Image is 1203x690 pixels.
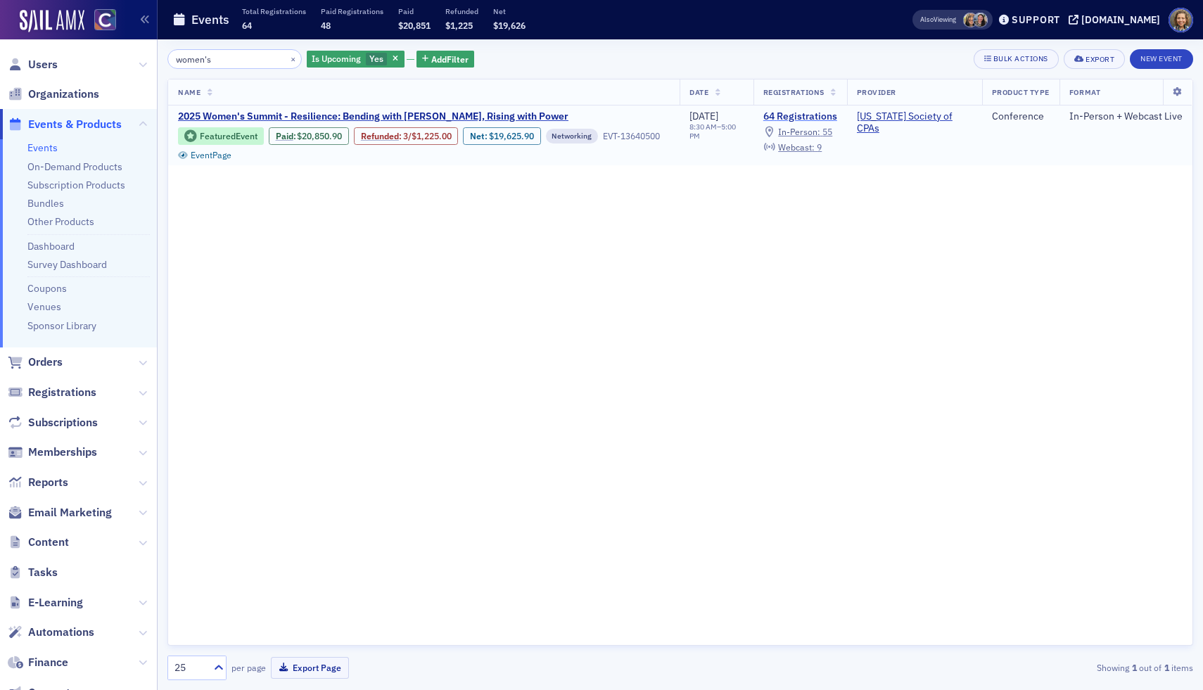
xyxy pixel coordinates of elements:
[174,660,205,675] div: 25
[546,129,599,143] div: Networking
[603,131,660,141] div: EVT-13640500
[27,300,61,313] a: Venues
[493,6,526,16] p: Net
[974,49,1059,69] button: Bulk Actions
[27,258,107,271] a: Survey Dashboard
[1064,49,1125,69] button: Export
[689,87,708,97] span: Date
[763,142,822,153] a: Webcast: 9
[861,661,1193,674] div: Showing out of items
[398,20,431,31] span: $20,851
[8,505,112,520] a: Email Marketing
[857,110,972,135] span: Colorado Society of CPAs
[8,565,58,580] a: Tasks
[28,565,58,580] span: Tasks
[489,131,534,141] span: $19,625.90
[817,141,822,153] span: 9
[178,110,670,123] a: 2025 Women's Summit - Resilience: Bending with [PERSON_NAME], Rising with Power
[445,6,478,16] p: Refunded
[28,415,98,430] span: Subscriptions
[307,51,405,68] div: Yes
[84,9,116,33] a: View Homepage
[20,10,84,32] img: SailAMX
[8,415,98,430] a: Subscriptions
[431,53,469,65] span: Add Filter
[470,131,489,141] span: Net :
[242,20,252,31] span: 64
[992,110,1050,123] div: Conference
[416,51,474,68] button: AddFilter
[28,87,99,102] span: Organizations
[8,595,83,611] a: E-Learning
[8,354,63,370] a: Orders
[8,87,99,102] a: Organizations
[1161,661,1171,674] strong: 1
[271,657,349,679] button: Export Page
[8,117,122,132] a: Events & Products
[920,15,934,24] div: Also
[1169,8,1193,32] span: Profile
[27,319,96,332] a: Sponsor Library
[27,179,125,191] a: Subscription Products
[231,661,266,674] label: per page
[763,87,825,97] span: Registrations
[1081,13,1160,26] div: [DOMAIN_NAME]
[8,625,94,640] a: Automations
[369,53,383,64] span: Yes
[1069,87,1100,97] span: Format
[297,131,342,141] span: $20,850.90
[763,110,837,123] a: 64 Registrations
[27,282,67,295] a: Coupons
[973,13,988,27] span: Tiffany Carson
[28,535,69,550] span: Content
[689,122,736,141] time: 5:00 PM
[269,127,349,144] div: Paid: 85 - $2085090
[27,141,58,154] a: Events
[167,49,302,69] input: Search…
[28,385,96,400] span: Registrations
[178,87,200,97] span: Name
[689,122,744,141] div: –
[361,131,399,141] a: Refunded
[920,15,956,25] span: Viewing
[28,117,122,132] span: Events & Products
[778,141,815,153] span: Webcast :
[321,6,383,16] p: Paid Registrations
[28,625,94,640] span: Automations
[94,9,116,31] img: SailAMX
[1086,56,1114,63] div: Export
[8,475,68,490] a: Reports
[1129,661,1139,674] strong: 1
[27,160,122,173] a: On-Demand Products
[28,354,63,370] span: Orders
[463,127,540,144] div: Net: $1962590
[312,53,361,64] span: Is Upcoming
[28,505,112,520] span: Email Marketing
[1012,13,1060,26] div: Support
[28,655,68,670] span: Finance
[354,127,458,144] div: Refunded: 85 - $2085090
[242,6,306,16] p: Total Registrations
[321,20,331,31] span: 48
[857,87,896,97] span: Provider
[1130,49,1193,69] button: New Event
[992,87,1050,97] span: Product Type
[398,6,431,16] p: Paid
[412,131,452,141] span: $1,225.00
[28,595,83,611] span: E-Learning
[178,127,264,145] div: Featured Event
[778,126,820,137] span: In-Person :
[27,197,64,210] a: Bundles
[493,20,526,31] span: $19,626
[963,13,978,27] span: Lauren Standiford
[276,131,293,141] a: Paid
[28,475,68,490] span: Reports
[178,150,231,160] a: EventPage
[8,445,97,460] a: Memberships
[200,132,257,140] div: Featured Event
[689,110,718,122] span: [DATE]
[1069,15,1165,25] button: [DOMAIN_NAME]
[1069,110,1183,123] div: In-Person + Webcast Live
[689,122,717,132] time: 8:30 AM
